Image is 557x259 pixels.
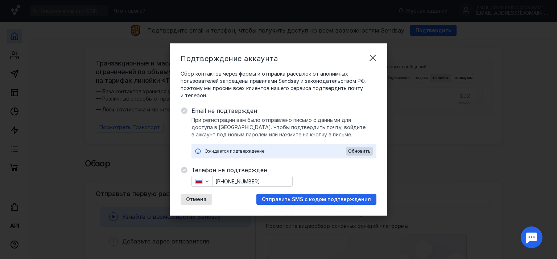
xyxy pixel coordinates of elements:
[262,196,371,203] span: Отправить SMS с кодом подтверждения
[191,106,376,115] span: Email не подтвержден
[191,116,376,138] span: При регистрации вам было отправлено письмо с данными для доступа в [GEOGRAPHIC_DATA]. Чтобы подтв...
[181,70,376,99] span: Сбор контактов через формы и отправка рассылок от анонимных пользователей запрещены правилами Sen...
[256,194,376,205] button: Отправить SMS с кодом подтверждения
[186,196,207,203] span: Отмена
[348,149,371,154] span: Обновить
[346,147,373,156] button: Обновить
[181,54,278,63] span: Подтверждение аккаунта
[205,148,346,155] div: Ожидается подтверждение
[181,194,212,205] button: Отмена
[191,166,376,174] span: Телефон не подтвержден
